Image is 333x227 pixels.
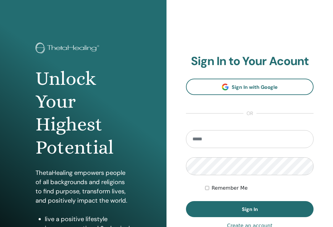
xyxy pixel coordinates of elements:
[186,54,314,68] h2: Sign In to Your Acount
[242,206,258,213] span: Sign In
[232,84,278,90] span: Sign In with Google
[212,184,248,192] label: Remember Me
[243,110,256,117] span: or
[186,201,314,217] button: Sign In
[36,168,131,205] p: ThetaHealing empowers people of all backgrounds and religions to find purpose, transform lives, a...
[186,79,314,95] a: Sign In with Google
[45,214,131,224] li: live a positive lifestyle
[36,67,131,159] h1: Unlock Your Highest Potential
[205,184,314,192] div: Keep me authenticated indefinitely or until I manually logout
